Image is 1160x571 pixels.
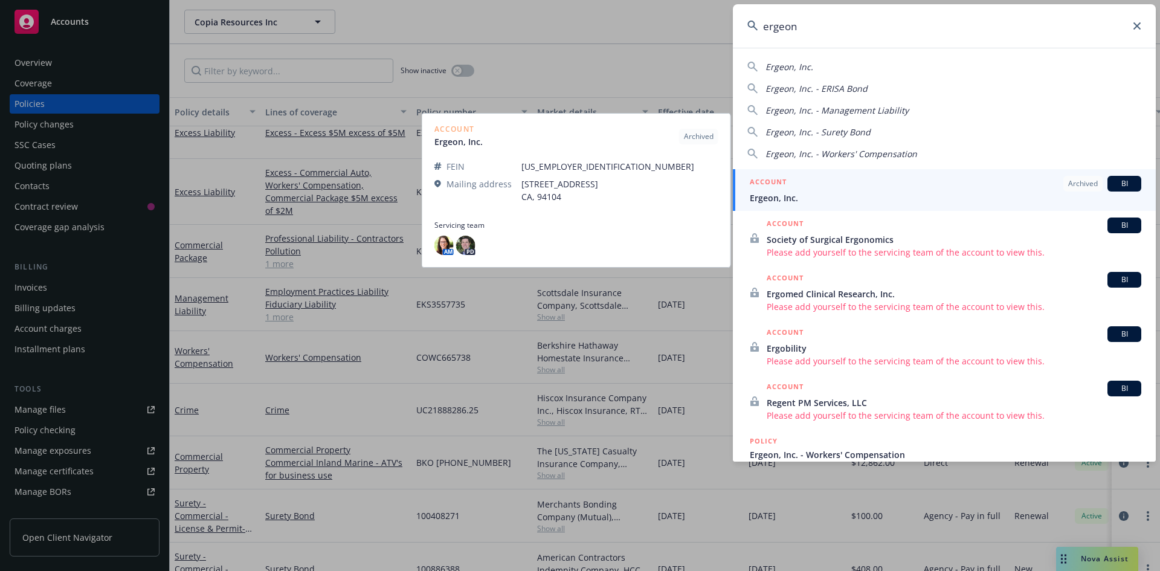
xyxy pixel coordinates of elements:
[765,61,813,73] span: Ergeon, Inc.
[767,218,804,232] h5: ACCOUNT
[733,211,1156,265] a: ACCOUNTBISociety of Surgical ErgonomicsPlease add yourself to the servicing team of the account t...
[767,396,1141,409] span: Regent PM Services, LLC
[750,435,778,447] h5: POLICY
[765,83,868,94] span: Ergeon, Inc. - ERISA Bond
[750,461,1141,474] span: WPL506534300, [DATE]-[DATE]
[767,272,804,286] h5: ACCOUNT
[733,428,1156,480] a: POLICYErgeon, Inc. - Workers' CompensationWPL506534300, [DATE]-[DATE]
[1068,178,1098,189] span: Archived
[767,300,1141,313] span: Please add yourself to the servicing team of the account to view this.
[733,374,1156,428] a: ACCOUNTBIRegent PM Services, LLCPlease add yourself to the servicing team of the account to view ...
[733,265,1156,320] a: ACCOUNTBIErgomed Clinical Research, Inc.Please add yourself to the servicing team of the account ...
[733,169,1156,211] a: ACCOUNTArchivedBIErgeon, Inc.
[765,126,871,138] span: Ergeon, Inc. - Surety Bond
[733,320,1156,374] a: ACCOUNTBIErgobilityPlease add yourself to the servicing team of the account to view this.
[1112,220,1136,231] span: BI
[1112,178,1136,189] span: BI
[767,381,804,395] h5: ACCOUNT
[767,355,1141,367] span: Please add yourself to the servicing team of the account to view this.
[750,448,1141,461] span: Ergeon, Inc. - Workers' Compensation
[750,176,787,190] h5: ACCOUNT
[767,409,1141,422] span: Please add yourself to the servicing team of the account to view this.
[767,342,1141,355] span: Ergobility
[767,326,804,341] h5: ACCOUNT
[1112,274,1136,285] span: BI
[767,288,1141,300] span: Ergomed Clinical Research, Inc.
[733,4,1156,48] input: Search...
[767,246,1141,259] span: Please add yourself to the servicing team of the account to view this.
[765,148,917,160] span: Ergeon, Inc. - Workers' Compensation
[1112,383,1136,394] span: BI
[767,233,1141,246] span: Society of Surgical Ergonomics
[765,105,909,116] span: Ergeon, Inc. - Management Liability
[1112,329,1136,340] span: BI
[750,192,1141,204] span: Ergeon, Inc.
